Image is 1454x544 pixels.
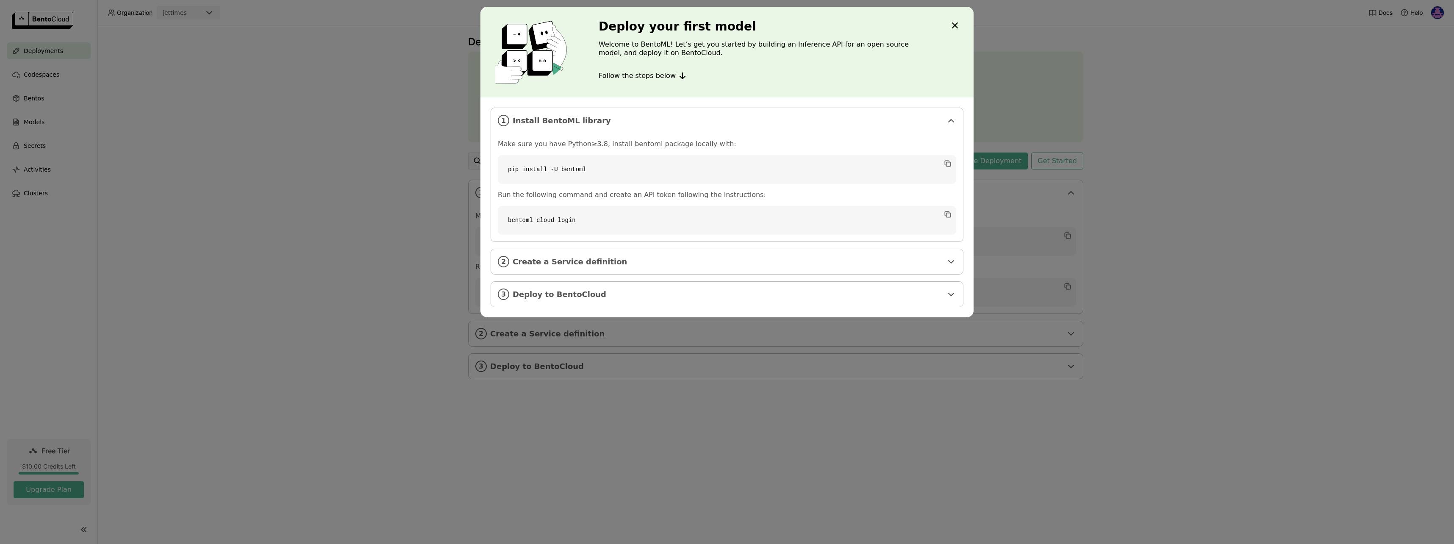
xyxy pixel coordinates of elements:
i: 3 [498,289,509,300]
span: Create a Service definition [513,257,943,266]
code: bentoml cloud login [498,206,956,235]
span: Deploy to BentoCloud [513,290,943,299]
span: Install BentoML library [513,116,943,125]
p: Make sure you have Python≥3.8, install bentoml package locally with: [498,140,956,148]
div: 2Create a Service definition [491,249,963,274]
img: cover onboarding [487,20,578,84]
span: Follow the steps below [599,72,676,80]
p: Run the following command and create an API token following the instructions: [498,191,956,199]
i: 2 [498,256,509,267]
div: dialog [480,7,974,317]
code: pip install -U bentoml [498,155,956,184]
h3: Deploy your first model [599,20,933,33]
div: 3Deploy to BentoCloud [491,282,963,307]
p: Welcome to BentoML! Let’s get you started by building an Inference API for an open source model, ... [599,40,933,57]
i: 1 [498,115,509,126]
div: Close [950,20,960,32]
div: 1Install BentoML library [491,108,963,133]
